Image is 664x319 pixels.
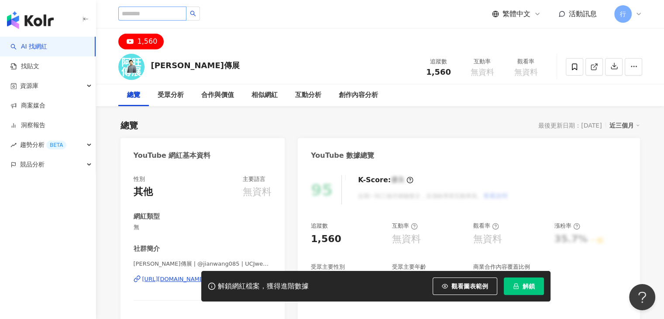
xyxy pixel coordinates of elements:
[134,185,153,199] div: 其他
[466,57,499,66] div: 互動率
[569,10,597,18] span: 活動訊息
[201,90,234,101] div: 合作與價值
[120,119,138,132] div: 總覽
[20,155,45,174] span: 競品分析
[134,175,145,183] div: 性別
[311,232,341,246] div: 1,560
[426,67,451,76] span: 1,560
[7,11,54,29] img: logo
[251,90,278,101] div: 相似網紅
[134,223,272,231] span: 無
[127,90,140,101] div: 總覽
[118,34,164,49] button: 1,560
[218,282,309,291] div: 解鎖網紅檔案，獲得進階數據
[473,232,502,246] div: 無資料
[46,141,66,149] div: BETA
[10,62,39,71] a: 找貼文
[509,57,543,66] div: 觀看率
[514,68,538,76] span: 無資料
[20,76,38,96] span: 資源庫
[538,122,602,129] div: 最後更新日期：[DATE]
[134,244,160,253] div: 社群簡介
[504,277,544,295] button: 解鎖
[151,60,240,71] div: [PERSON_NAME]傳展
[473,222,499,230] div: 觀看率
[339,90,378,101] div: 創作內容分析
[609,120,640,131] div: 近三個月
[311,151,374,160] div: YouTube 數據總覽
[10,142,17,148] span: rise
[311,222,328,230] div: 追蹤數
[471,68,494,76] span: 無資料
[134,212,160,221] div: 網紅類型
[422,57,455,66] div: 追蹤數
[118,54,144,80] img: KOL Avatar
[10,121,45,130] a: 洞察報告
[243,175,265,183] div: 主要語言
[554,222,580,230] div: 漲粉率
[295,90,321,101] div: 互動分析
[523,283,535,290] span: 解鎖
[134,260,272,268] span: [PERSON_NAME]傳展 | @jianwang085 | UCJweUi1Tbr3V1nTi1MFFg3w
[392,222,418,230] div: 互動率
[502,9,530,19] span: 繁體中文
[20,135,66,155] span: 趨勢分析
[620,9,626,19] span: 行
[138,35,158,48] div: 1,560
[451,283,488,290] span: 觀看圖表範例
[243,185,272,199] div: 無資料
[392,263,426,271] div: 受眾主要年齡
[134,151,211,160] div: YouTube 網紅基本資料
[473,263,530,271] div: 商業合作內容覆蓋比例
[392,232,421,246] div: 無資料
[10,42,47,51] a: searchAI 找網紅
[513,283,519,289] span: lock
[158,90,184,101] div: 受眾分析
[10,101,45,110] a: 商案媒合
[358,175,413,185] div: K-Score :
[190,10,196,17] span: search
[311,263,345,271] div: 受眾主要性別
[433,277,497,295] button: 觀看圖表範例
